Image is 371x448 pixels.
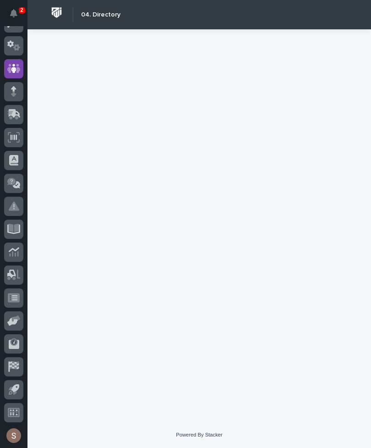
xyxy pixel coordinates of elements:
[176,432,222,437] a: Powered By Stacker
[11,9,23,24] div: Notifications2
[48,4,65,21] img: Workspace Logo
[81,9,120,20] h2: 04. Directory
[20,7,23,13] p: 2
[4,4,23,23] button: Notifications
[4,426,23,445] button: users-avatar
